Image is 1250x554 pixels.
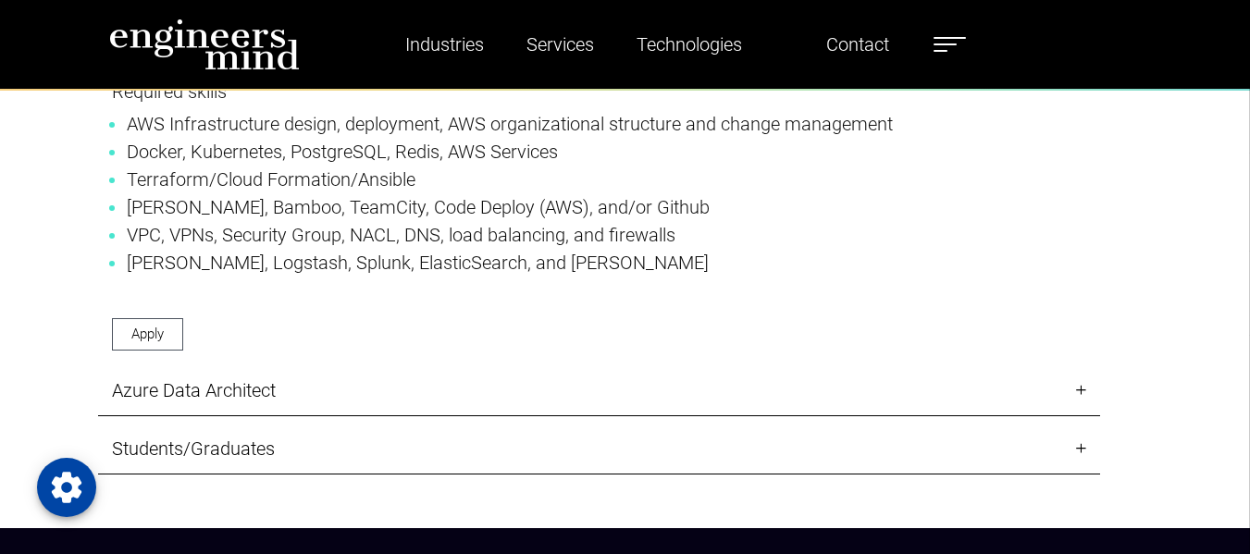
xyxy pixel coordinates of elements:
[127,193,1071,221] li: [PERSON_NAME], Bamboo, TeamCity, Code Deploy (AWS), and/or Github
[819,23,897,66] a: Contact
[112,318,183,351] a: Apply
[98,365,1100,416] a: Azure Data Architect
[127,138,1071,166] li: Docker, Kubernetes, PostgreSQL, Redis, AWS Services
[98,424,1100,474] a: Students/Graduates
[127,166,1071,193] li: Terraform/Cloud Formation/Ansible
[398,23,491,66] a: Industries
[127,249,1071,277] li: [PERSON_NAME], Logstash, Splunk, ElasticSearch, and [PERSON_NAME]
[112,80,1086,103] h5: Required skills
[127,110,1071,138] li: AWS Infrastructure design, deployment, AWS organizational structure and change management
[127,221,1071,249] li: VPC, VPNs, Security Group, NACL, DNS, load balancing, and firewalls
[519,23,601,66] a: Services
[109,18,300,70] img: logo
[629,23,749,66] a: Technologies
